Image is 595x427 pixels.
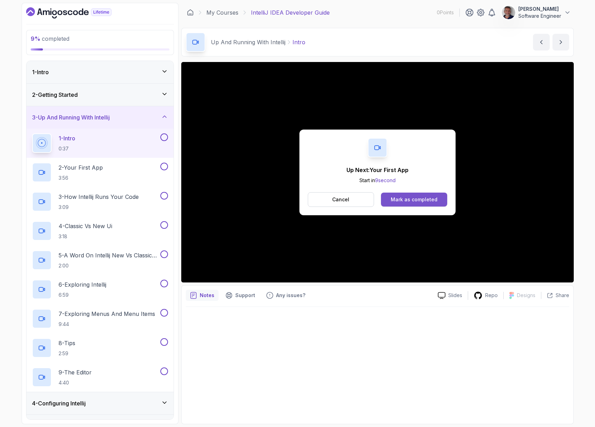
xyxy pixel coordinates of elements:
[32,221,168,241] button: 4-Classic Vs New Ui3:18
[552,34,569,51] button: next content
[235,292,255,299] p: Support
[59,262,159,269] p: 2:00
[59,310,155,318] p: 7 - Exploring Menus And Menu Items
[375,177,396,183] span: 9 second
[59,251,159,259] p: 5 - A Word On Intellij New Vs Classic Ui
[432,292,468,299] a: Slides
[59,292,106,298] p: 6:59
[308,192,374,207] button: Cancel
[26,7,128,18] a: Dashboard
[59,174,103,181] p: 3:56
[59,368,92,376] p: 9 - The Editor
[533,34,550,51] button: previous content
[211,38,285,46] p: Up And Running With Intellij
[26,84,174,106] button: 2-Getting Started
[292,38,305,46] p: Intro
[31,35,40,42] span: 9 %
[26,392,174,414] button: 4-Configuring Intellij
[346,177,409,184] p: Start in
[26,61,174,83] button: 1-Intro
[518,6,561,13] p: [PERSON_NAME]
[187,9,194,16] a: Dashboard
[502,6,515,19] img: user profile image
[541,292,569,299] button: Share
[59,321,155,328] p: 9:44
[59,193,139,201] p: 3 - How Intellij Runs Your Code
[437,9,454,16] p: 0 Points
[346,166,409,174] p: Up Next: Your First App
[181,62,574,282] iframe: 0 - Intro
[32,133,168,153] button: 1-Intro0:37
[32,163,168,182] button: 2-Your First App3:56
[59,339,75,347] p: 8 - Tips
[517,292,535,299] p: Designs
[59,280,106,289] p: 6 - Exploring Intellij
[32,113,110,122] h3: 3 - Up And Running With Intellij
[59,350,75,357] p: 2:59
[59,233,112,240] p: 3:18
[221,290,259,301] button: Support button
[59,204,139,211] p: 3:09
[518,13,561,20] p: Software Engineer
[468,291,503,300] a: Repo
[262,290,310,301] button: Feedback button
[32,68,49,76] h3: 1 - Intro
[32,309,168,328] button: 7-Exploring Menus And Menu Items9:44
[59,134,75,142] p: 1 - Intro
[251,8,330,17] p: IntelliJ IDEA Developer Guide
[200,292,214,299] p: Notes
[59,222,112,230] p: 4 - Classic Vs New Ui
[32,192,168,211] button: 3-How Intellij Runs Your Code3:09
[32,91,78,99] h3: 2 - Getting Started
[59,163,103,172] p: 2 - Your First App
[391,196,437,203] div: Mark as completed
[556,292,569,299] p: Share
[31,35,69,42] span: completed
[32,250,168,270] button: 5-A Word On Intellij New Vs Classic Ui2:00
[59,379,92,386] p: 4:40
[32,367,168,387] button: 9-The Editor4:40
[26,106,174,129] button: 3-Up And Running With Intellij
[186,290,219,301] button: notes button
[206,8,238,17] a: My Courses
[276,292,305,299] p: Any issues?
[59,145,75,152] p: 0:37
[448,292,462,299] p: Slides
[32,399,86,407] h3: 4 - Configuring Intellij
[332,196,349,203] p: Cancel
[502,6,571,20] button: user profile image[PERSON_NAME]Software Engineer
[381,193,447,207] button: Mark as completed
[32,280,168,299] button: 6-Exploring Intellij6:59
[32,338,168,358] button: 8-Tips2:59
[485,292,498,299] p: Repo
